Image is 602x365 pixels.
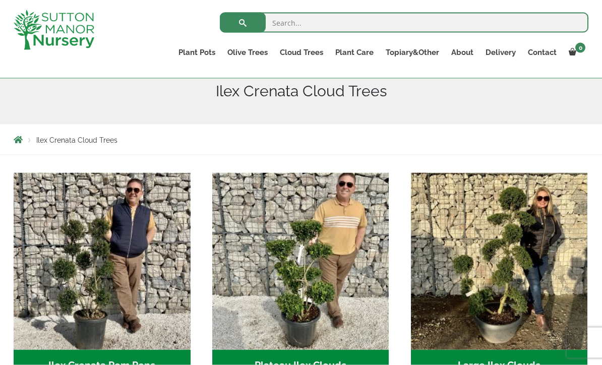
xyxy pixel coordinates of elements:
h1: Ilex Crenata Cloud Trees [14,82,588,100]
a: Plant Pots [172,45,221,59]
a: Cloud Trees [274,45,329,59]
span: 0 [575,43,585,53]
a: Topiary&Other [380,45,445,59]
a: Plant Care [329,45,380,59]
a: About [445,45,479,59]
a: Olive Trees [221,45,274,59]
img: Plateau Ilex Clouds [212,173,389,350]
img: Ilex Crenata Pom Pons [14,173,191,350]
input: Search... [220,13,588,33]
a: 0 [563,45,588,59]
img: logo [14,10,94,50]
img: Large Ilex Clouds [411,173,588,350]
nav: Breadcrumbs [14,136,588,144]
a: Contact [522,45,563,59]
span: Ilex Crenata Cloud Trees [36,136,117,144]
a: Delivery [479,45,522,59]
